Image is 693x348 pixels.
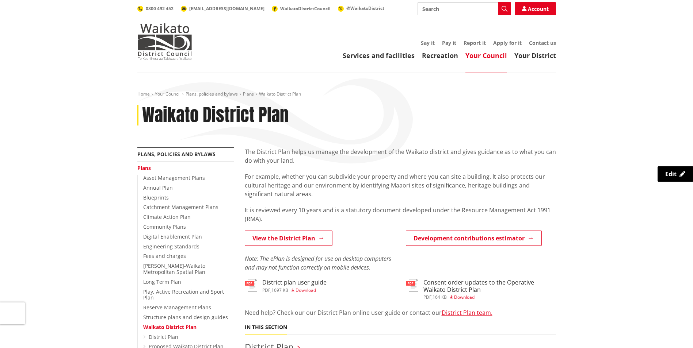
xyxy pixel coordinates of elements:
a: Plans [243,91,254,97]
a: Consent order updates to the Operative Waikato District Plan pdf,164 KB Download [406,279,556,299]
a: Catchment Management Plans [143,204,218,210]
a: Blueprints [143,194,169,201]
h1: Waikato District Plan [142,105,289,126]
h3: District plan user guide [262,279,327,286]
a: District Plan [149,333,178,340]
nav: breadcrumb [137,91,556,97]
a: Home [137,91,150,97]
span: 0800 492 452 [146,5,174,12]
a: Plans, policies and bylaws [137,151,216,158]
a: Report it [464,39,486,46]
p: Need help? Check our our District Plan online user guide or contact our [245,308,556,317]
a: Fees and charges [143,252,186,259]
span: Waikato District Plan [259,91,301,97]
a: Apply for it [493,39,522,46]
a: [EMAIL_ADDRESS][DOMAIN_NAME] [181,5,264,12]
a: Plans [137,165,151,171]
span: pdf [262,287,270,293]
div: , [423,295,556,299]
a: WaikatoDistrictCouncil [272,5,331,12]
p: For example, whether you can subdivide your property and where you can site a building. It also p... [245,172,556,198]
a: Long Term Plan [143,278,181,285]
span: pdf [423,294,431,300]
a: Climate Action Plan [143,213,191,220]
h3: Consent order updates to the Operative Waikato District Plan [423,279,556,293]
a: Annual Plan [143,184,173,191]
a: Development contributions estimator [406,231,542,246]
p: It is reviewed every 10 years and is a statutory document developed under the Resource Management... [245,206,556,223]
a: Edit [658,166,693,182]
img: document-pdf.svg [245,279,257,292]
p: The District Plan helps us manage the development of the Waikato district and gives guidance as t... [245,147,556,165]
a: District plan user guide pdf,1697 KB Download [245,279,327,292]
a: Plans, policies and bylaws [186,91,238,97]
span: Download [296,287,316,293]
div: , [262,288,327,293]
span: @WaikatoDistrict [346,5,384,11]
a: Asset Management Plans [143,174,205,181]
a: Your Council [465,51,507,60]
a: @WaikatoDistrict [338,5,384,11]
a: Account [515,2,556,15]
h5: In this section [245,324,287,330]
a: View the District Plan [245,231,332,246]
input: Search input [418,2,511,15]
a: Engineering Standards [143,243,199,250]
em: Note: The ePlan is designed for use on desktop computers and may not function correctly on mobile... [245,255,391,271]
a: Waikato District Plan [143,324,197,330]
a: Recreation [422,51,458,60]
span: 1697 KB [271,287,288,293]
a: 0800 492 452 [137,5,174,12]
a: Play, Active Recreation and Sport Plan [143,288,224,301]
span: 164 KB [433,294,447,300]
a: Digital Enablement Plan [143,233,202,240]
a: Reserve Management Plans [143,304,211,311]
span: WaikatoDistrictCouncil [280,5,331,12]
a: Contact us [529,39,556,46]
a: Structure plans and design guides [143,314,228,321]
span: [EMAIL_ADDRESS][DOMAIN_NAME] [189,5,264,12]
img: Waikato District Council - Te Kaunihera aa Takiwaa o Waikato [137,23,192,60]
a: Community Plans [143,223,186,230]
span: Download [454,294,475,300]
a: Pay it [442,39,456,46]
span: Edit [665,170,677,178]
a: Your Council [155,91,180,97]
img: document-pdf.svg [406,279,418,292]
a: Say it [421,39,435,46]
a: [PERSON_NAME]-Waikato Metropolitan Spatial Plan [143,262,205,275]
a: Your District [514,51,556,60]
a: Services and facilities [343,51,415,60]
a: District Plan team. [442,309,492,317]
